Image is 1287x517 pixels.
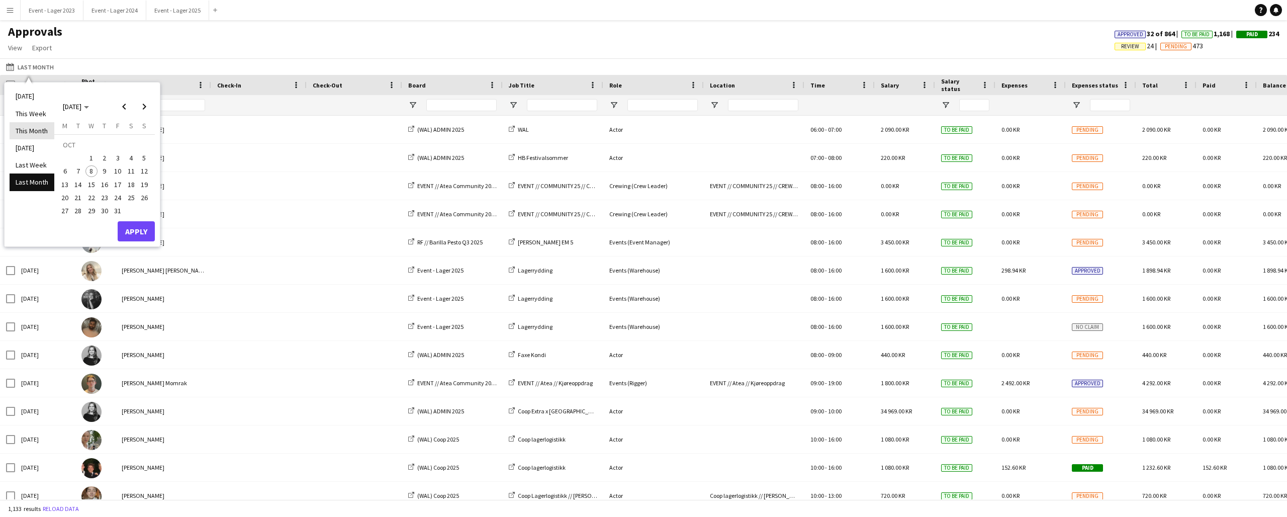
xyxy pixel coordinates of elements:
span: Job Title [509,81,534,89]
span: Photo [81,77,98,93]
span: Name [122,81,138,89]
span: 234 [1236,29,1279,38]
button: 08-10-2025 [85,164,98,178]
span: 21 [72,192,84,204]
span: [DATE] [63,102,81,111]
a: Lagerrydding [509,295,553,302]
span: 298.94 KR [1001,267,1026,274]
a: HB Festivalsommer [509,154,568,161]
span: 4 [125,152,137,164]
div: [DATE] [15,454,75,481]
span: T [103,121,106,130]
div: Events (Rigger) [603,369,704,397]
span: Salary status [941,77,977,93]
span: 8 [85,165,98,178]
span: 14 [72,179,84,191]
span: Expenses [1001,81,1028,89]
button: 20-10-2025 [58,191,71,204]
div: Crewing (Crew Leader) [603,172,704,200]
li: Last Month [10,174,54,191]
span: Approved [1118,31,1143,38]
button: 18-10-2025 [124,178,137,191]
a: Faxe Kondi [509,351,546,359]
span: 473 [1160,41,1203,50]
div: EVENT // Atea // Kjøreoppdrag [704,369,804,397]
button: 19-10-2025 [138,178,151,191]
button: 09-10-2025 [98,164,111,178]
a: Lagerrydding [509,323,553,330]
span: 10 [112,165,124,178]
span: To be paid [941,126,972,134]
input: Location Filter Input [728,99,798,111]
span: - [825,154,827,161]
a: Coop lagerlogistikk [509,464,566,471]
span: 22 [85,192,98,204]
span: 0.00 KR [1263,210,1281,218]
button: 24-10-2025 [111,191,124,204]
button: 02-10-2025 [98,151,111,164]
span: Paid [1246,31,1258,38]
div: [PERSON_NAME] Momrak [116,369,211,397]
li: [DATE] [10,139,54,156]
span: 11 [125,165,137,178]
span: EVENT // Atea Community 2025 [417,210,497,218]
span: - [825,267,827,274]
span: 27 [59,205,71,217]
span: Event - Lager 2025 [417,323,464,330]
span: Coop lagerlogistikk [518,464,566,471]
span: 18 [125,179,137,191]
span: EVENT // COMMUNITY 25 // CREW LEDERE [518,210,620,218]
span: 15 [85,179,98,191]
a: Event - Lager 2025 [408,267,464,274]
a: Event - Lager 2025 [408,323,464,330]
a: [PERSON_NAME] EM 5 [509,238,573,246]
div: [PERSON_NAME] [116,454,211,481]
button: Open Filter Menu [941,101,950,110]
span: (WAL) Coop 2025 [417,464,459,471]
div: [PERSON_NAME] [116,144,211,171]
span: 07:00 [810,154,824,161]
span: (WAL) ADMIN 2025 [417,407,464,415]
span: EVENT // Atea Community 2025 [417,379,497,387]
span: 08:00 [810,295,824,302]
button: Open Filter Menu [408,101,417,110]
button: 27-10-2025 [58,204,71,217]
button: Next month [134,97,154,117]
td: OCT [58,138,151,151]
span: 06:00 [810,126,824,133]
span: Pending [1072,183,1103,190]
div: [PERSON_NAME] [116,172,211,200]
img: Hedda Emanuelsen [81,430,102,450]
span: 0.00 KR [1263,182,1281,190]
img: Mathilde Bugen [81,346,102,366]
div: EVENT // COMMUNITY 25 // CREW LEDERE [704,172,804,200]
span: (WAL) ADMIN 2025 [417,126,464,133]
span: Salary [881,81,899,89]
span: 0.00 KR [1203,238,1221,246]
div: [DATE] [15,285,75,312]
span: Pending [1072,126,1103,134]
span: 16:00 [828,295,842,302]
button: 11-10-2025 [124,164,137,178]
button: 06-10-2025 [58,164,71,178]
li: This Month [10,122,54,139]
button: 05-10-2025 [138,151,151,164]
span: S [142,121,146,130]
span: Date [21,81,35,89]
img: Alexander Lien [81,486,102,506]
span: 12 [138,165,150,178]
div: [DATE] [15,341,75,369]
button: 26-10-2025 [138,191,151,204]
li: This Week [10,105,54,122]
span: [PERSON_NAME] EM 5 [518,238,573,246]
button: Reload data [41,503,81,514]
span: 24 [1115,41,1160,50]
span: 29 [85,205,98,217]
div: [PERSON_NAME] [PERSON_NAME] [116,256,211,284]
div: Actor [603,341,704,369]
span: View [8,43,22,52]
a: Coop lagerlogistikk [509,436,566,443]
span: 0.00 KR [1001,126,1020,133]
span: Event - Lager 2025 [417,295,464,302]
span: EVENT // Atea // Kjøreoppdrag [518,379,593,387]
